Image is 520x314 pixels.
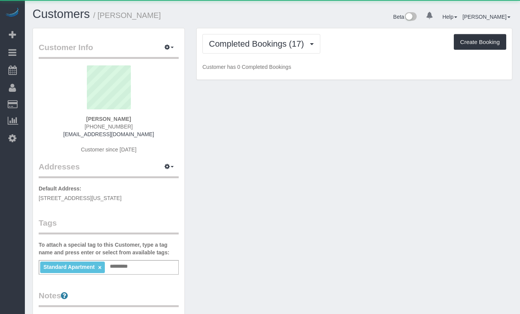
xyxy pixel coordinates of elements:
span: Standard Apartment [43,264,95,270]
small: / [PERSON_NAME] [93,11,161,20]
img: New interface [404,12,417,22]
strong: [PERSON_NAME] [86,116,131,122]
label: To attach a special tag to this Customer, type a tag name and press enter or select from availabl... [39,241,179,256]
a: Beta [393,14,417,20]
a: [PERSON_NAME] [463,14,510,20]
legend: Tags [39,217,179,234]
label: Default Address: [39,185,82,192]
button: Completed Bookings (17) [202,34,320,54]
span: Customer since [DATE] [81,146,136,153]
img: Automaid Logo [5,8,20,18]
legend: Customer Info [39,42,179,59]
p: Customer has 0 Completed Bookings [202,63,506,71]
legend: Notes [39,290,179,307]
span: [PHONE_NUMBER] [85,124,133,130]
a: Help [442,14,457,20]
a: [EMAIL_ADDRESS][DOMAIN_NAME] [63,131,154,137]
span: Completed Bookings (17) [209,39,308,49]
span: [STREET_ADDRESS][US_STATE] [39,195,122,201]
a: × [98,264,101,271]
a: Customers [33,7,90,21]
button: Create Booking [454,34,506,50]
